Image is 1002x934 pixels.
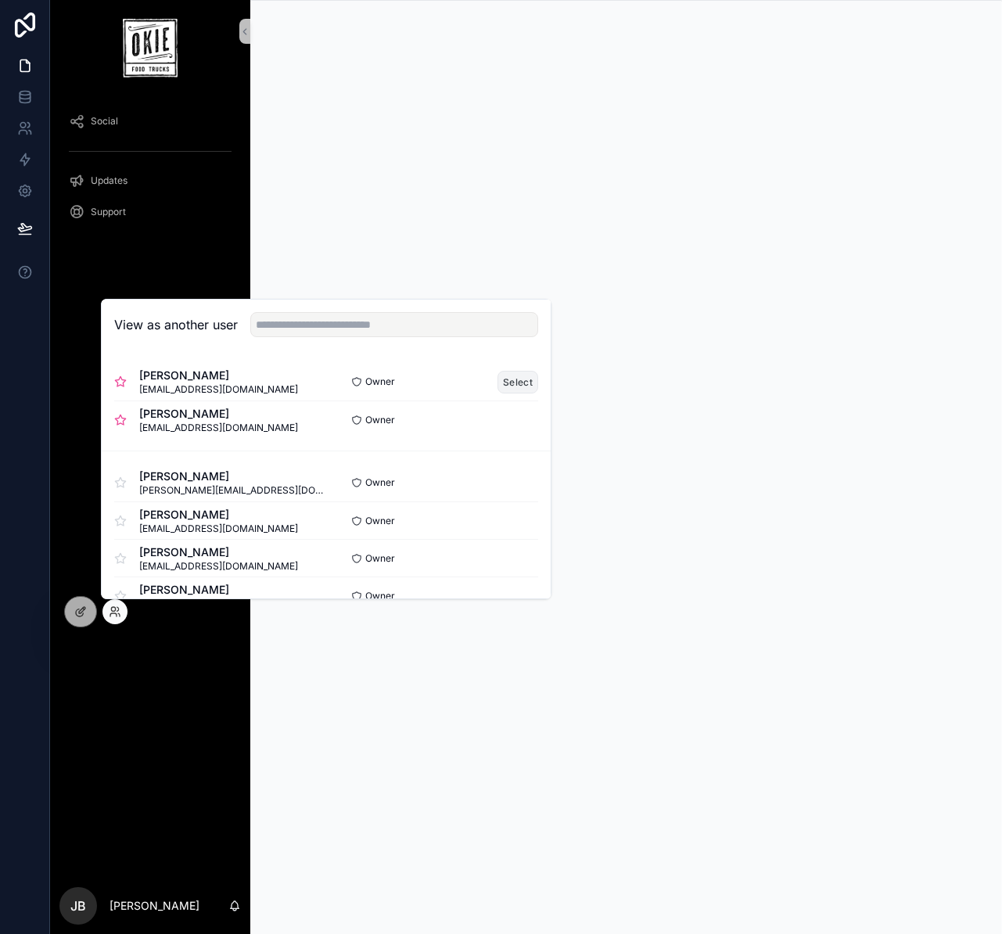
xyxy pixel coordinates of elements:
span: Owner [365,590,395,602]
a: Support [59,198,241,226]
span: [EMAIL_ADDRESS][DOMAIN_NAME] [139,598,298,610]
a: Social [59,107,241,135]
h2: View as another user [114,315,238,334]
span: Owner [365,515,395,527]
span: [EMAIL_ADDRESS][DOMAIN_NAME] [139,560,298,573]
span: Owner [365,552,395,565]
span: [PERSON_NAME] [139,368,298,383]
span: [PERSON_NAME] [139,544,298,560]
span: Support [91,206,126,218]
div: scrollable content [50,96,250,246]
span: Social [91,115,118,128]
img: App logo [123,19,177,77]
span: Owner [365,414,395,426]
span: [PERSON_NAME] [139,507,298,523]
span: Updates [91,174,127,187]
span: Owner [365,476,395,489]
p: [PERSON_NAME] [110,898,199,914]
span: [EMAIL_ADDRESS][DOMAIN_NAME] [139,422,298,434]
span: [PERSON_NAME] [139,582,298,598]
span: [PERSON_NAME] [139,469,326,484]
span: JB [70,896,86,915]
span: [EMAIL_ADDRESS][DOMAIN_NAME] [139,523,298,535]
a: Updates [59,167,241,195]
span: [PERSON_NAME][EMAIL_ADDRESS][DOMAIN_NAME] [139,484,326,497]
span: [PERSON_NAME] [139,406,298,422]
button: Select [497,371,538,393]
span: [EMAIL_ADDRESS][DOMAIN_NAME] [139,383,298,396]
span: Owner [365,375,395,388]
